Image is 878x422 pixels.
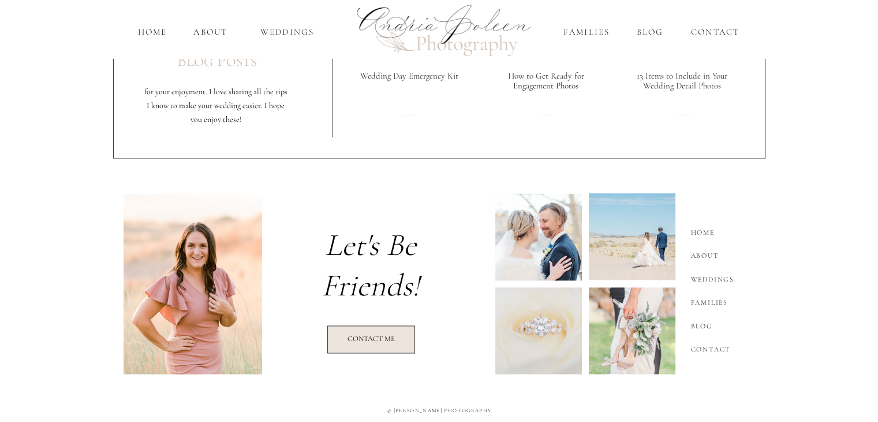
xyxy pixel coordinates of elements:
a: Contact [688,25,743,39]
a: Contact Me [327,334,415,347]
a: Blog [691,317,740,331]
i: Let's Be Friends! [322,226,420,304]
a: 3. [668,17,697,75]
a: 2. [532,17,561,75]
a: How to Get Ready for Engagement Photos [494,71,598,97]
a: Families [691,293,740,308]
a: 13 Items to Include in Your Wedding Detail Photos [630,71,734,97]
a: Weddings [691,270,740,284]
a: Weddings [253,25,322,39]
p: for your enjoyment. I love sharing all the tips I know to make your wedding easier. I hope you en... [144,85,288,125]
a: Families [562,25,612,39]
a: Contact [691,340,740,354]
a: About [691,246,740,261]
a: About [191,25,231,39]
a: Home [691,223,740,238]
a: home [136,25,169,39]
a: Blog [634,25,666,39]
h1: Blog Posts [128,51,307,75]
